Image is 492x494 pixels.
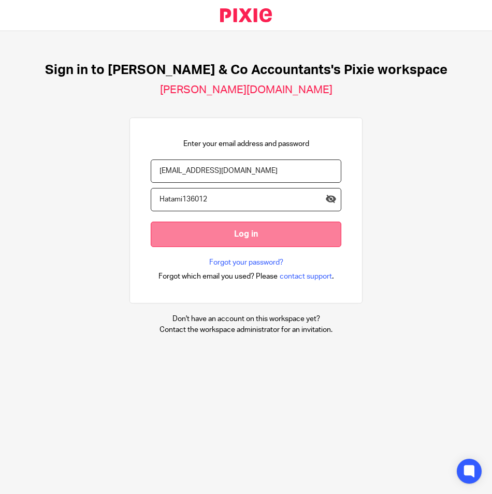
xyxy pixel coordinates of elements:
p: Don't have an account on this workspace yet? [160,314,332,324]
h2: [PERSON_NAME][DOMAIN_NAME] [160,83,332,97]
span: Forgot which email you used? Please [158,271,278,282]
p: Enter your email address and password [183,139,309,149]
input: Password [151,188,341,211]
a: Forgot your password? [209,257,283,268]
div: . [158,270,334,282]
p: Contact the workspace administrator for an invitation. [160,325,332,335]
input: name@example.com [151,159,341,183]
span: contact support [280,271,332,282]
h1: Sign in to [PERSON_NAME] & Co Accountants's Pixie workspace [45,62,447,78]
input: Log in [151,222,341,247]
